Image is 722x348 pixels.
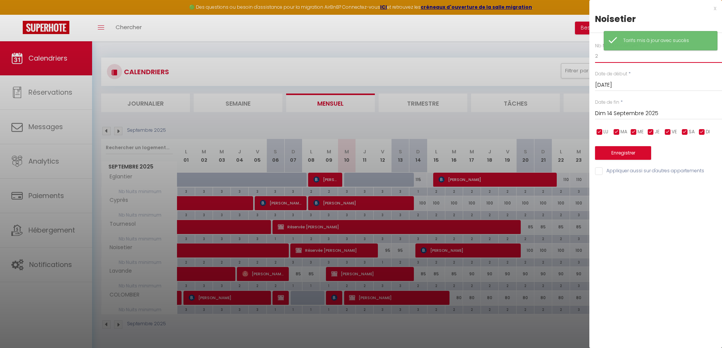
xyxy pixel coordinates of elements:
[672,128,677,136] span: VE
[595,70,627,78] label: Date de début
[595,13,716,25] div: Noisetier
[603,128,608,136] span: LU
[620,128,627,136] span: MA
[706,128,710,136] span: DI
[655,128,659,136] span: JE
[589,4,716,13] div: x
[689,128,695,136] span: SA
[623,37,709,44] div: Tarifs mis à jour avec succès
[6,3,29,26] button: Ouvrir le widget de chat LiveChat
[637,128,644,136] span: ME
[595,146,651,160] button: Enregistrer
[595,99,619,106] label: Date de fin
[595,42,638,50] label: Nb Nuits minimum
